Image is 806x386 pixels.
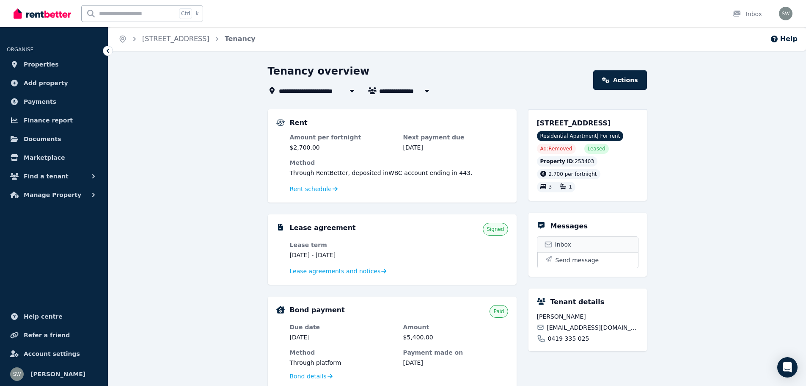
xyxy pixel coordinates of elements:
h5: Tenant details [550,297,605,307]
span: Through RentBetter , deposited in WBC account ending in 443 . [290,169,473,176]
span: [STREET_ADDRESS] [537,119,611,127]
span: [PERSON_NAME] [537,312,638,321]
h5: Bond payment [290,305,345,315]
h5: Lease agreement [290,223,356,233]
span: Paid [493,308,504,315]
nav: Breadcrumb [108,27,266,51]
span: Find a tenant [24,171,69,181]
div: Open Intercom Messenger [777,357,798,378]
span: [PERSON_NAME] [30,369,85,379]
span: k [195,10,198,17]
span: Help centre [24,311,63,322]
span: Leased [588,145,605,152]
dt: Lease term [290,241,395,249]
dd: [DATE] [403,358,508,367]
span: Payments [24,97,56,107]
span: Inbox [555,240,571,249]
button: Send message [537,252,638,268]
span: Properties [24,59,59,69]
span: ORGANISE [7,47,33,53]
span: Signed [487,226,504,233]
img: Stacey Walker [779,7,792,20]
h1: Tenancy overview [268,64,370,78]
span: Ctrl [179,8,192,19]
span: 3 [549,184,552,190]
dd: $5,400.00 [403,333,508,342]
img: Stacey Walker [10,367,24,381]
img: Rental Payments [276,119,285,126]
span: Residential Apartment | For rent [537,131,624,141]
dd: $2,700.00 [290,143,395,152]
span: Documents [24,134,61,144]
span: Finance report [24,115,73,125]
a: Account settings [7,345,101,362]
dd: [DATE] [403,143,508,152]
a: Help centre [7,308,101,325]
img: RentBetter [14,7,71,20]
a: Marketplace [7,149,101,166]
span: Ad: Removed [540,145,572,152]
dt: Due date [290,323,395,331]
button: Find a tenant [7,168,101,185]
button: Help [770,34,798,44]
dt: Method [290,348,395,357]
span: 1 [569,184,572,190]
span: [EMAIL_ADDRESS][DOMAIN_NAME] [547,323,638,332]
span: Add property [24,78,68,88]
h5: Messages [550,221,588,231]
a: Add property [7,75,101,92]
a: Finance report [7,112,101,129]
a: Refer a friend [7,327,101,344]
a: Inbox [537,237,638,252]
span: Rent schedule [290,185,332,193]
span: Lease agreements and notices [290,267,381,275]
a: Lease agreements and notices [290,267,387,275]
dd: [DATE] - [DATE] [290,251,395,259]
span: Refer a friend [24,330,70,340]
button: Manage Property [7,186,101,203]
a: Documents [7,131,101,147]
div: Inbox [732,10,762,18]
a: [STREET_ADDRESS] [142,35,209,43]
span: 2,700 per fortnight [549,171,597,177]
span: Marketplace [24,153,65,163]
a: Actions [593,70,646,90]
span: Manage Property [24,190,81,200]
dt: Payment made on [403,348,508,357]
a: Rent schedule [290,185,338,193]
span: Property ID [540,158,573,165]
h5: Rent [290,118,308,128]
img: Bond Details [276,306,285,314]
dt: Method [290,158,508,167]
a: Tenancy [225,35,256,43]
a: Payments [7,93,101,110]
dd: Through platform [290,358,395,367]
span: Send message [556,256,599,264]
dt: Next payment due [403,133,508,142]
a: Properties [7,56,101,73]
dd: [DATE] [290,333,395,342]
div: : 253403 [537,156,598,167]
span: Bond details [290,372,327,380]
span: 0419 335 025 [548,334,589,343]
dt: Amount per fortnight [290,133,395,142]
a: Bond details [290,372,333,380]
dt: Amount [403,323,508,331]
span: Account settings [24,349,80,359]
